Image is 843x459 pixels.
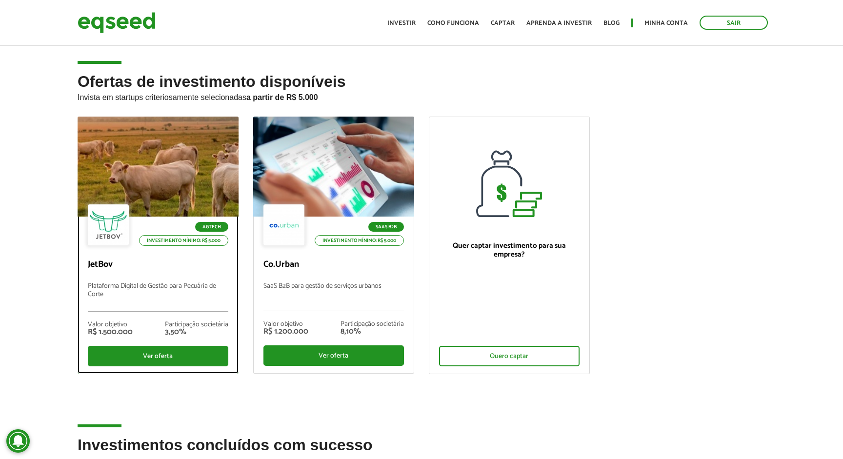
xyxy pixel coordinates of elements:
a: Sair [700,16,768,30]
div: Ver oferta [263,345,404,366]
div: Participação societária [165,321,228,328]
div: R$ 1.200.000 [263,328,308,336]
a: Aprenda a investir [526,20,592,26]
strong: a partir de R$ 5.000 [246,93,318,101]
a: Blog [603,20,620,26]
p: Plataforma Digital de Gestão para Pecuária de Corte [88,282,228,312]
a: Como funciona [427,20,479,26]
p: Invista em startups criteriosamente selecionadas [78,90,765,102]
div: Valor objetivo [263,321,308,328]
div: Quero captar [439,346,580,366]
p: Agtech [195,222,228,232]
a: Agtech Investimento mínimo: R$ 5.000 JetBov Plataforma Digital de Gestão para Pecuária de Corte V... [78,117,239,374]
a: Quer captar investimento para sua empresa? Quero captar [429,117,590,374]
div: 8,10% [341,328,404,336]
div: Participação societária [341,321,404,328]
a: SaaS B2B Investimento mínimo: R$ 5.000 Co.Urban SaaS B2B para gestão de serviços urbanos Valor ob... [253,117,414,374]
div: R$ 1.500.000 [88,328,133,336]
p: Quer captar investimento para sua empresa? [439,241,580,259]
p: SaaS B2B [368,222,404,232]
div: 3,50% [165,328,228,336]
a: Investir [387,20,416,26]
div: Ver oferta [88,346,228,366]
div: Valor objetivo [88,321,133,328]
p: Co.Urban [263,259,404,270]
p: JetBov [88,259,228,270]
img: EqSeed [78,10,156,36]
a: Captar [491,20,515,26]
a: Minha conta [644,20,688,26]
p: Investimento mínimo: R$ 5.000 [139,235,228,246]
p: SaaS B2B para gestão de serviços urbanos [263,282,404,311]
p: Investimento mínimo: R$ 5.000 [315,235,404,246]
h2: Ofertas de investimento disponíveis [78,73,765,117]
